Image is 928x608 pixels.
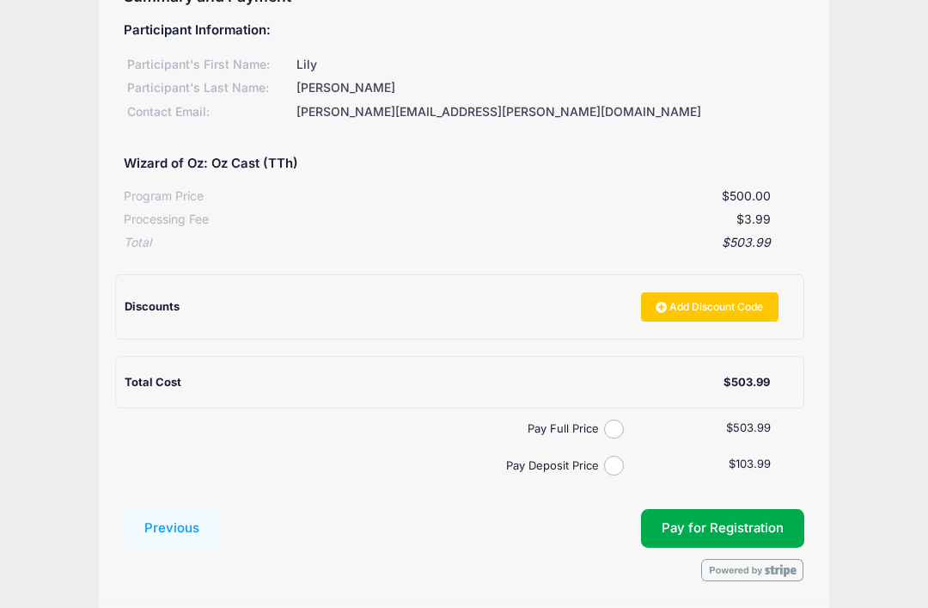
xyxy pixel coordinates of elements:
[124,79,294,97] div: Participant's Last Name:
[124,234,151,252] div: Total
[124,157,298,172] h5: Wizard of Oz: Oz Cast (TTh)
[294,56,804,74] div: Lily
[124,56,294,74] div: Participant's First Name:
[294,103,804,121] div: [PERSON_NAME][EMAIL_ADDRESS][PERSON_NAME][DOMAIN_NAME]
[151,234,771,252] div: $503.99
[124,103,294,121] div: Contact Email:
[124,23,804,39] h5: Participant Information:
[130,458,604,475] label: Pay Deposit Price
[124,187,204,206] div: Program Price
[726,420,771,437] label: $503.99
[294,79,804,97] div: [PERSON_NAME]
[729,456,771,473] label: $103.99
[723,374,770,391] div: $503.99
[124,509,220,549] button: Previous
[641,509,804,549] button: Pay for Registration
[641,292,778,322] a: Add Discount Code
[209,211,771,229] div: $3.99
[124,211,209,229] div: Processing Fee
[125,299,180,313] span: Discounts
[125,374,723,391] div: Total Cost
[722,188,771,203] span: $500.00
[130,421,604,438] label: Pay Full Price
